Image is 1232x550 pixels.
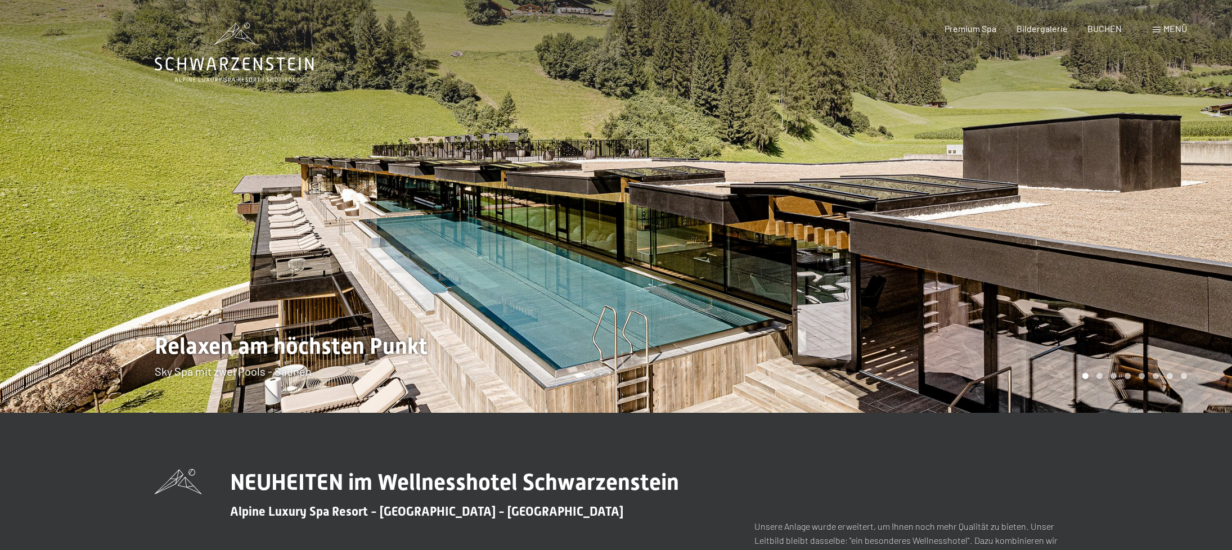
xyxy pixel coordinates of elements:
span: Alpine Luxury Spa Resort - [GEOGRAPHIC_DATA] - [GEOGRAPHIC_DATA] [230,504,623,519]
div: Carousel Page 7 [1167,373,1173,379]
div: Carousel Page 6 [1153,373,1159,379]
div: Carousel Page 3 [1110,373,1117,379]
div: Carousel Page 5 [1139,373,1145,379]
a: Premium Spa [945,23,996,34]
a: Bildergalerie [1017,23,1068,34]
span: Menü [1163,23,1187,34]
div: Carousel Page 8 [1181,373,1187,379]
a: BUCHEN [1087,23,1122,34]
div: Carousel Page 2 [1096,373,1103,379]
span: NEUHEITEN im Wellnesshotel Schwarzenstein [230,469,679,495]
div: Carousel Page 1 (Current Slide) [1082,373,1089,379]
div: Carousel Pagination [1078,373,1187,379]
div: Carousel Page 4 [1125,373,1131,379]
